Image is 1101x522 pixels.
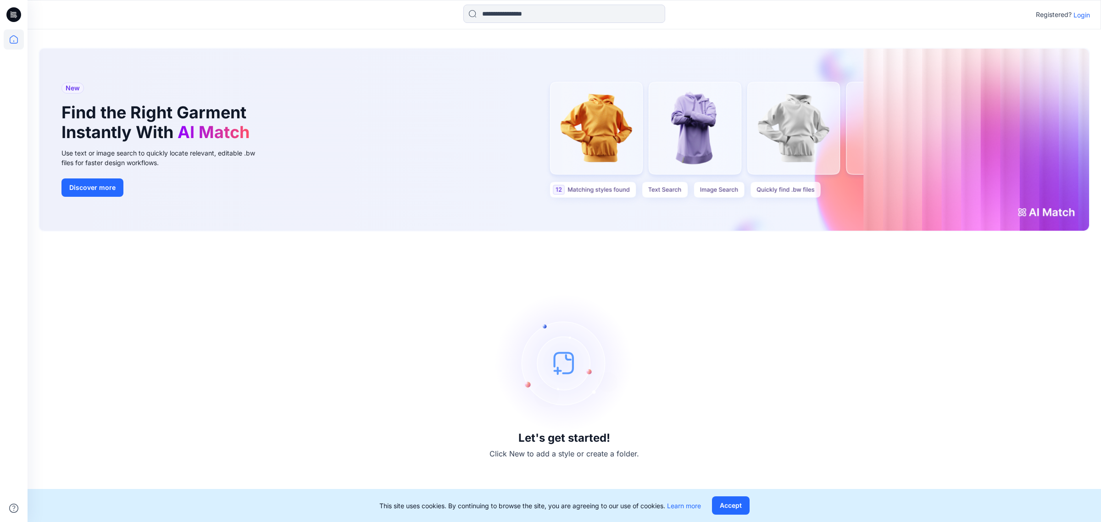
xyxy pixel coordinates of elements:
[712,496,750,515] button: Accept
[61,148,268,167] div: Use text or image search to quickly locate relevant, editable .bw files for faster design workflows.
[61,103,254,142] h1: Find the Right Garment Instantly With
[178,122,250,142] span: AI Match
[518,432,610,444] h3: Let's get started!
[489,448,639,459] p: Click New to add a style or create a folder.
[667,502,701,510] a: Learn more
[379,501,701,511] p: This site uses cookies. By continuing to browse the site, you are agreeing to our use of cookies.
[66,83,80,94] span: New
[495,294,633,432] img: empty-state-image.svg
[1073,10,1090,20] p: Login
[61,178,123,197] button: Discover more
[1036,9,1072,20] p: Registered?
